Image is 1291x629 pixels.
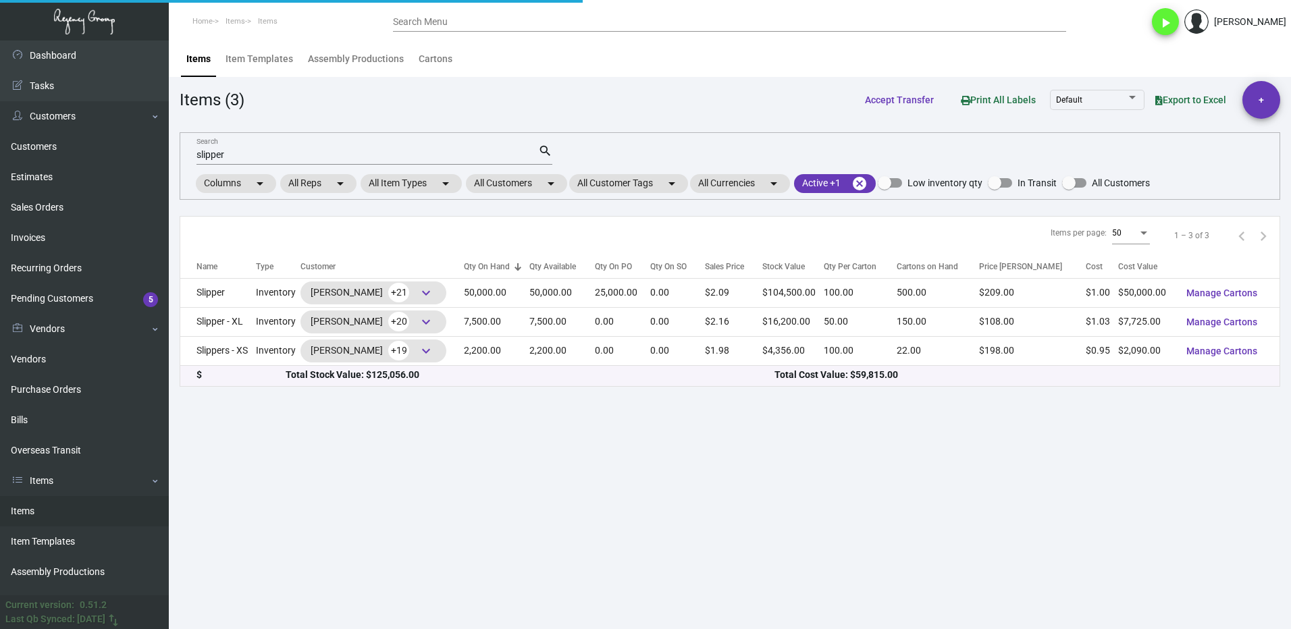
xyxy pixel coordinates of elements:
div: Type [256,261,300,273]
div: [PERSON_NAME] [311,312,436,332]
td: $1.00 [1086,278,1118,307]
div: Assembly Productions [308,52,404,66]
div: Price [PERSON_NAME] [979,261,1062,273]
div: $ [196,368,286,382]
td: 0.00 [595,307,650,336]
mat-chip: Columns [196,174,276,193]
div: Total Stock Value: $125,056.00 [286,368,774,382]
mat-select: Items per page: [1112,229,1150,238]
span: keyboard_arrow_down [418,285,434,301]
span: Manage Cartons [1186,317,1257,327]
span: Items [226,17,245,26]
span: Print All Labels [961,94,1036,105]
div: Sales Price [705,261,762,273]
div: Qty Per Carton [824,261,897,273]
td: 100.00 [824,336,897,365]
div: Price [PERSON_NAME] [979,261,1086,273]
td: $2.09 [705,278,762,307]
div: Qty On SO [650,261,687,273]
div: Qty Per Carton [824,261,876,273]
button: Print All Labels [950,88,1047,113]
td: $209.00 [979,278,1086,307]
td: $16,200.00 [762,307,824,336]
td: 500.00 [897,278,979,307]
div: Last Qb Synced: [DATE] [5,612,105,626]
div: Cartons on Hand [897,261,958,273]
img: admin@bootstrapmaster.com [1184,9,1209,34]
div: Cartons [419,52,452,66]
td: $108.00 [979,307,1086,336]
td: 100.00 [824,278,897,307]
button: Manage Cartons [1176,281,1268,305]
td: $1.98 [705,336,762,365]
div: Name [196,261,256,273]
div: Qty On SO [650,261,705,273]
td: 0.00 [650,336,705,365]
mat-icon: arrow_drop_down [332,175,348,192]
td: 0.00 [650,278,705,307]
td: $50,000.00 [1118,278,1176,307]
mat-icon: arrow_drop_down [766,175,782,192]
button: + [1242,81,1280,119]
mat-icon: arrow_drop_down [543,175,559,192]
div: Cost [1086,261,1103,273]
td: $4,356.00 [762,336,824,365]
button: Previous page [1231,225,1253,246]
mat-chip: All Currencies [690,174,790,193]
td: Slippers - XS [180,336,256,365]
td: $2.16 [705,307,762,336]
div: Item Templates [226,52,293,66]
div: Items (3) [180,88,244,112]
span: In Transit [1018,175,1057,191]
td: Inventory [256,336,300,365]
button: play_arrow [1152,8,1179,35]
span: Items [258,17,278,26]
span: Manage Cartons [1186,346,1257,356]
button: Export to Excel [1144,88,1237,112]
span: Default [1056,95,1082,105]
button: Accept Transfer [854,88,945,112]
mat-chip: All Item Types [361,174,462,193]
td: 0.00 [650,307,705,336]
mat-chip: All Reps [280,174,357,193]
span: keyboard_arrow_down [418,343,434,359]
mat-icon: arrow_drop_down [252,175,268,192]
div: 0.51.2 [80,598,107,612]
div: Cost Value [1118,261,1157,273]
div: Cartons on Hand [897,261,979,273]
span: Home [192,17,213,26]
td: $2,090.00 [1118,336,1176,365]
td: $1.03 [1086,307,1118,336]
td: 25,000.00 [595,278,650,307]
span: + [1259,81,1264,119]
div: [PERSON_NAME] [311,341,436,361]
td: Slipper - XL [180,307,256,336]
td: 50,000.00 [464,278,529,307]
div: Name [196,261,217,273]
div: Qty On PO [595,261,632,273]
span: +19 [388,341,409,360]
span: +21 [388,283,409,302]
div: Qty On PO [595,261,650,273]
mat-icon: arrow_drop_down [664,175,680,192]
div: Qty Available [529,261,596,273]
div: Qty On Hand [464,261,510,273]
td: $198.00 [979,336,1086,365]
button: Manage Cartons [1176,339,1268,363]
td: 7,500.00 [464,307,529,336]
div: Items [186,52,211,66]
td: 2,200.00 [529,336,596,365]
div: Sales Price [705,261,744,273]
button: Manage Cartons [1176,310,1268,334]
div: Items per page: [1051,227,1107,239]
span: keyboard_arrow_down [418,314,434,330]
td: 150.00 [897,307,979,336]
mat-chip: All Customers [466,174,567,193]
div: Type [256,261,273,273]
div: [PERSON_NAME] [1214,15,1286,29]
span: All Customers [1092,175,1150,191]
td: 2,200.00 [464,336,529,365]
td: $0.95 [1086,336,1118,365]
button: Next page [1253,225,1274,246]
td: $7,725.00 [1118,307,1176,336]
